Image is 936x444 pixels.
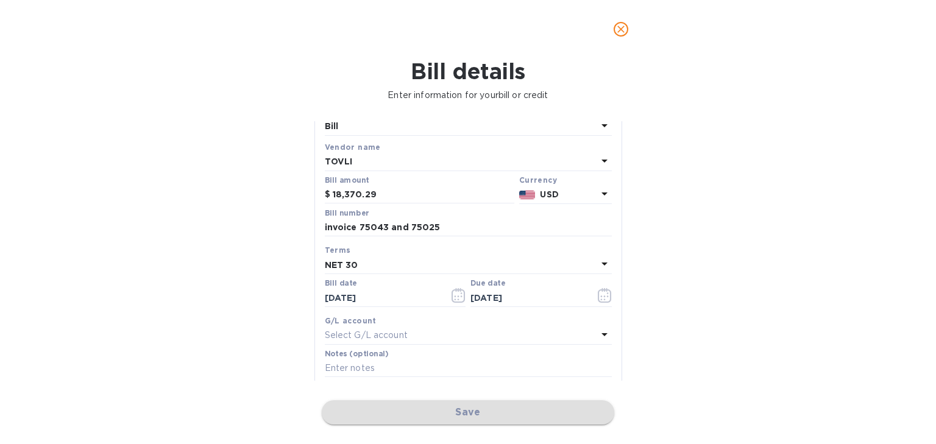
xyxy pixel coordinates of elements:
[325,121,339,131] b: Bill
[540,189,558,199] b: USD
[325,143,381,152] b: Vendor name
[325,157,353,166] b: TOVLI
[10,58,926,84] h1: Bill details
[606,15,636,44] button: close
[325,280,357,287] label: Bill date
[325,316,377,325] b: G/L account
[325,289,440,307] input: Select date
[325,177,369,184] label: Bill amount
[325,186,333,204] div: $
[325,359,612,378] input: Enter notes
[519,191,536,199] img: USD
[333,186,514,204] input: $ Enter bill amount
[325,260,358,270] b: NET 30
[519,175,557,185] b: Currency
[325,245,351,255] b: Terms
[470,289,586,307] input: Due date
[325,219,612,237] input: Enter bill number
[325,329,408,342] p: Select G/L account
[10,89,926,102] p: Enter information for your bill or credit
[325,210,369,217] label: Bill number
[325,350,389,358] label: Notes (optional)
[470,280,505,287] label: Due date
